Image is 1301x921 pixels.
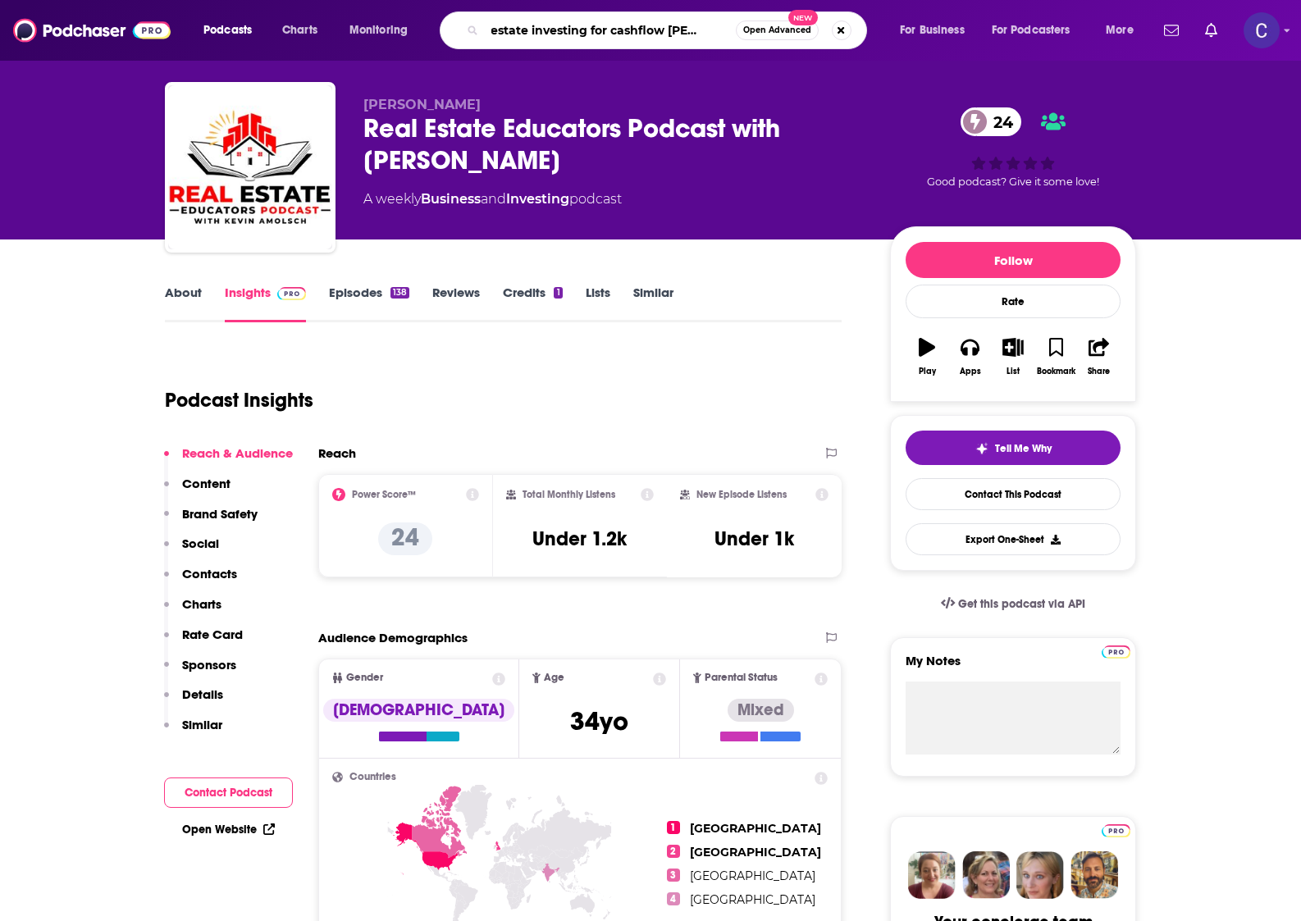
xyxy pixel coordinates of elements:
a: Open Website [182,823,275,837]
h1: Podcast Insights [165,388,313,413]
h2: Total Monthly Listens [523,489,615,500]
button: Brand Safety [164,506,258,536]
h2: Audience Demographics [318,630,468,645]
img: website_grey.svg [26,43,39,56]
a: Reviews [432,285,480,322]
p: Details [182,686,223,702]
button: Contact Podcast [164,777,293,808]
span: [PERSON_NAME] [363,97,481,112]
span: 24 [977,107,1021,136]
div: Play [919,367,936,376]
button: Share [1078,327,1121,386]
span: Open Advanced [743,26,811,34]
button: open menu [981,17,1094,43]
img: Barbara Profile [962,851,1010,899]
h3: Under 1.2k [532,527,627,551]
div: Domain Overview [62,97,147,107]
p: Brand Safety [182,506,258,522]
img: Podchaser Pro [1102,645,1130,659]
div: Apps [960,367,981,376]
h2: New Episode Listens [696,489,787,500]
p: 24 [378,522,432,555]
button: Details [164,686,223,717]
a: Similar [633,285,673,322]
button: Apps [948,327,991,386]
a: Investing [506,191,569,207]
p: Reach & Audience [182,445,293,461]
button: Export One-Sheet [906,523,1121,555]
p: Rate Card [182,627,243,642]
div: Keywords by Traffic [181,97,276,107]
button: Content [164,476,231,506]
button: open menu [192,17,273,43]
button: Bookmark [1034,327,1077,386]
a: Get this podcast via API [928,584,1098,624]
label: My Notes [906,653,1121,682]
p: Social [182,536,219,551]
img: Podchaser - Follow, Share and Rate Podcasts [13,15,171,46]
span: New [788,10,818,25]
span: Logged in as publicityxxtina [1244,12,1280,48]
a: 24 [961,107,1021,136]
span: Countries [349,772,396,782]
div: List [1007,367,1020,376]
h3: Under 1k [714,527,794,551]
span: For Business [900,19,965,42]
span: [GEOGRAPHIC_DATA] [690,845,821,859]
button: List [992,327,1034,386]
span: 34 yo [570,705,628,737]
img: Real Estate Educators Podcast with Kevin Amolsch [168,85,332,249]
span: Tell Me Why [995,442,1052,455]
img: Jon Profile [1070,851,1118,899]
span: Monitoring [349,19,408,42]
input: Search podcasts, credits, & more... [485,17,736,43]
button: open menu [338,17,429,43]
button: Contacts [164,566,237,596]
div: 1 [554,287,562,299]
button: Charts [164,596,221,627]
a: Pro website [1102,822,1130,837]
img: Jules Profile [1016,851,1064,899]
img: Podchaser Pro [277,287,306,300]
p: Sponsors [182,657,236,673]
button: Show profile menu [1244,12,1280,48]
div: v 4.0.25 [46,26,80,39]
button: Follow [906,242,1121,278]
span: More [1106,19,1134,42]
p: Charts [182,596,221,612]
img: tell me why sparkle [975,442,988,455]
img: tab_domain_overview_orange.svg [44,95,57,108]
span: 2 [667,845,680,858]
a: Episodes138 [329,285,409,322]
span: Good podcast? Give it some love! [927,176,1099,188]
img: Sydney Profile [908,851,956,899]
div: 138 [390,287,409,299]
div: Rate [906,285,1121,318]
span: and [481,191,506,207]
div: 24Good podcast? Give it some love! [890,97,1136,198]
span: Charts [282,19,317,42]
span: 3 [667,869,680,882]
button: Sponsors [164,657,236,687]
div: Share [1088,367,1110,376]
a: Credits1 [503,285,562,322]
span: Age [544,673,564,683]
h2: Power Score™ [352,489,416,500]
a: Pro website [1102,643,1130,659]
span: Podcasts [203,19,252,42]
button: Play [906,327,948,386]
div: Search podcasts, credits, & more... [455,11,883,49]
a: Contact This Podcast [906,478,1121,510]
span: Gender [346,673,383,683]
div: [DEMOGRAPHIC_DATA] [323,699,514,722]
div: A weekly podcast [363,189,622,209]
span: [GEOGRAPHIC_DATA] [690,892,815,907]
span: Get this podcast via API [958,597,1085,611]
a: Business [421,191,481,207]
span: [GEOGRAPHIC_DATA] [690,821,821,836]
span: [GEOGRAPHIC_DATA] [690,869,815,883]
p: Contacts [182,566,237,581]
div: Domain: [DOMAIN_NAME] [43,43,180,56]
